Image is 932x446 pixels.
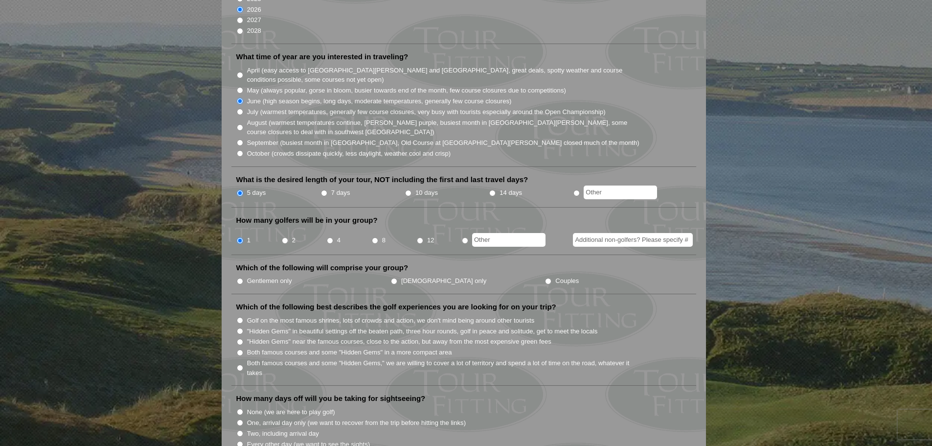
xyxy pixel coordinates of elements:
input: Other [584,186,657,199]
label: Which of the following will comprise your group? [236,263,409,273]
label: 5 days [247,188,266,198]
label: [DEMOGRAPHIC_DATA] only [401,276,486,286]
label: Both famous courses and some "Hidden Gems," we are willing to cover a lot of territory and spend ... [247,358,640,377]
label: 10 days [415,188,438,198]
label: 2 [292,235,296,245]
label: How many days off will you be taking for sightseeing? [236,394,426,403]
label: "Hidden Gems" in beautiful settings off the beaten path, three hour rounds, golf in peace and sol... [247,327,598,336]
label: One, arrival day only (we want to recover from the trip before hitting the links) [247,418,466,428]
label: What is the desired length of your tour, NOT including the first and last travel days? [236,175,528,185]
label: 2028 [247,26,261,36]
label: 12 [427,235,434,245]
input: Other [472,233,546,247]
label: "Hidden Gems" near the famous courses, close to the action, but away from the most expensive gree... [247,337,551,347]
label: What time of year are you interested in traveling? [236,52,409,62]
label: Gentlemen only [247,276,292,286]
label: 7 days [331,188,350,198]
label: 1 [247,235,250,245]
label: September (busiest month in [GEOGRAPHIC_DATA], Old Course at [GEOGRAPHIC_DATA][PERSON_NAME] close... [247,138,639,148]
label: May (always popular, gorse in bloom, busier towards end of the month, few course closures due to ... [247,86,566,95]
label: July (warmest temperatures, generally few course closures, very busy with tourists especially aro... [247,107,606,117]
label: 2026 [247,5,261,15]
label: Both famous courses and some "Hidden Gems" in a more compact area [247,348,452,357]
label: How many golfers will be in your group? [236,215,378,225]
label: None (we are here to play golf) [247,407,335,417]
label: 4 [337,235,341,245]
label: 8 [382,235,386,245]
label: April (easy access to [GEOGRAPHIC_DATA][PERSON_NAME] and [GEOGRAPHIC_DATA], great deals, spotty w... [247,66,640,85]
label: Couples [555,276,579,286]
label: August (warmest temperatures continue, [PERSON_NAME] purple, busiest month in [GEOGRAPHIC_DATA][P... [247,118,640,137]
label: October (crowds dissipate quickly, less daylight, weather cool and crisp) [247,149,451,159]
label: 14 days [500,188,522,198]
label: Two, including arrival day [247,429,319,439]
label: 2027 [247,15,261,25]
label: June (high season begins, long days, moderate temperatures, generally few course closures) [247,96,512,106]
label: Golf on the most famous shrines, lots of crowds and action, we don't mind being around other tour... [247,316,535,326]
label: Which of the following best describes the golf experiences you are looking for on your trip? [236,302,556,312]
input: Additional non-golfers? Please specify # [573,233,693,247]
